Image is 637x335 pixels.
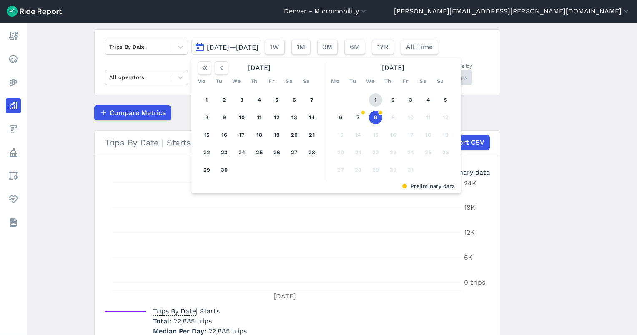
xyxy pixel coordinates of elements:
[218,93,231,107] button: 2
[305,128,318,142] button: 21
[200,111,213,124] button: 8
[434,75,447,88] div: Su
[235,93,248,107] button: 3
[372,40,394,55] button: 1YR
[464,253,473,261] tspan: 6K
[346,75,359,88] div: Tu
[6,28,21,43] a: Report
[6,75,21,90] a: Heatmaps
[200,163,213,177] button: 29
[305,111,318,124] button: 14
[404,146,417,159] button: 24
[351,111,365,124] button: 7
[235,146,248,159] button: 24
[218,146,231,159] button: 23
[404,128,417,142] button: 17
[110,108,166,118] span: Compare Metrics
[464,203,475,211] tspan: 18K
[334,163,347,177] button: 27
[323,42,332,52] span: 3M
[364,75,377,88] div: We
[207,43,258,51] span: [DATE]—[DATE]
[253,146,266,159] button: 25
[416,75,429,88] div: Sa
[6,98,21,113] a: Analyze
[195,75,208,88] div: Mo
[439,128,452,142] button: 19
[369,93,382,107] button: 1
[273,292,296,300] tspan: [DATE]
[253,111,266,124] button: 11
[282,75,296,88] div: Sa
[198,182,455,190] div: Preliminary data
[329,75,342,88] div: Mo
[195,61,324,75] div: [DATE]
[235,111,248,124] button: 10
[305,93,318,107] button: 7
[386,93,400,107] button: 2
[369,128,382,142] button: 15
[270,93,283,107] button: 5
[406,42,433,52] span: All Time
[394,6,630,16] button: [PERSON_NAME][EMAIL_ADDRESS][PERSON_NAME][DOMAIN_NAME]
[369,111,382,124] button: 8
[7,6,62,17] img: Ride Report
[153,307,220,315] span: | Starts
[447,137,484,147] span: Export CSV
[421,146,435,159] button: 25
[6,145,21,160] a: Policy
[369,163,382,177] button: 29
[230,75,243,88] div: We
[421,128,435,142] button: 18
[200,146,213,159] button: 22
[421,93,435,107] button: 4
[404,163,417,177] button: 31
[377,42,389,52] span: 1YR
[305,146,318,159] button: 28
[253,128,266,142] button: 18
[404,111,417,124] button: 10
[404,93,417,107] button: 3
[351,128,365,142] button: 14
[173,317,212,325] span: 22,885 trips
[386,163,400,177] button: 30
[386,146,400,159] button: 23
[386,128,400,142] button: 16
[247,75,261,88] div: Th
[235,128,248,142] button: 17
[253,93,266,107] button: 4
[421,111,435,124] button: 11
[439,146,452,159] button: 26
[464,228,475,236] tspan: 12K
[94,105,171,120] button: Compare Metrics
[270,42,279,52] span: 1W
[369,146,382,159] button: 22
[288,111,301,124] button: 13
[436,167,490,176] div: Preliminary data
[284,6,368,16] button: Denver - Micromobility
[153,317,173,325] span: Total
[6,52,21,67] a: Realtime
[212,75,226,88] div: Tu
[399,75,412,88] div: Fr
[270,128,283,142] button: 19
[317,40,338,55] button: 3M
[6,215,21,230] a: Datasets
[270,111,283,124] button: 12
[439,111,452,124] button: 12
[200,93,213,107] button: 1
[288,146,301,159] button: 27
[265,75,278,88] div: Fr
[191,40,261,55] button: [DATE]—[DATE]
[6,122,21,137] a: Fees
[6,168,21,183] a: Areas
[344,40,365,55] button: 6M
[6,192,21,207] a: Health
[329,61,458,75] div: [DATE]
[351,146,365,159] button: 21
[270,146,283,159] button: 26
[401,40,438,55] button: All Time
[200,128,213,142] button: 15
[218,111,231,124] button: 9
[105,135,490,150] div: Trips By Date | Starts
